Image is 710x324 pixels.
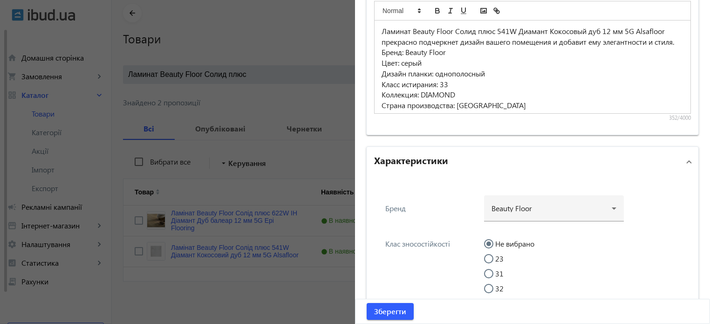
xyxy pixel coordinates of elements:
[367,147,698,177] mat-expansion-panel-header: Характеристики
[374,114,691,122] div: 352/4000
[367,303,414,320] button: Зберегти
[385,239,478,248] div: Клас зносостійкості
[374,153,448,166] h2: Характеристики
[431,5,444,16] button: bold
[477,5,490,16] button: image
[382,47,683,58] p: Бренд: Beauty Floor
[382,90,683,100] p: Коллекция: DIAMOND
[382,69,683,79] p: Дизайн планки: однополосный
[385,205,478,212] div: Бренд
[457,5,470,16] button: underline
[382,111,683,122] p: Назначение: напольное покрытие
[374,306,406,317] span: Зберегти
[490,5,503,16] button: link
[382,26,683,47] p: Ламинат Beauty Floor Солид плюс 541W Диамант Кокосовый дуб 12 мм 5G Alsafloor прекрасно подчеркне...
[382,79,683,90] p: Класс истирания: 33
[493,240,534,248] label: Не вибрано
[444,5,457,16] button: italic
[382,58,683,69] p: Цвет: серый
[382,100,683,111] p: Страна производства: [GEOGRAPHIC_DATA]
